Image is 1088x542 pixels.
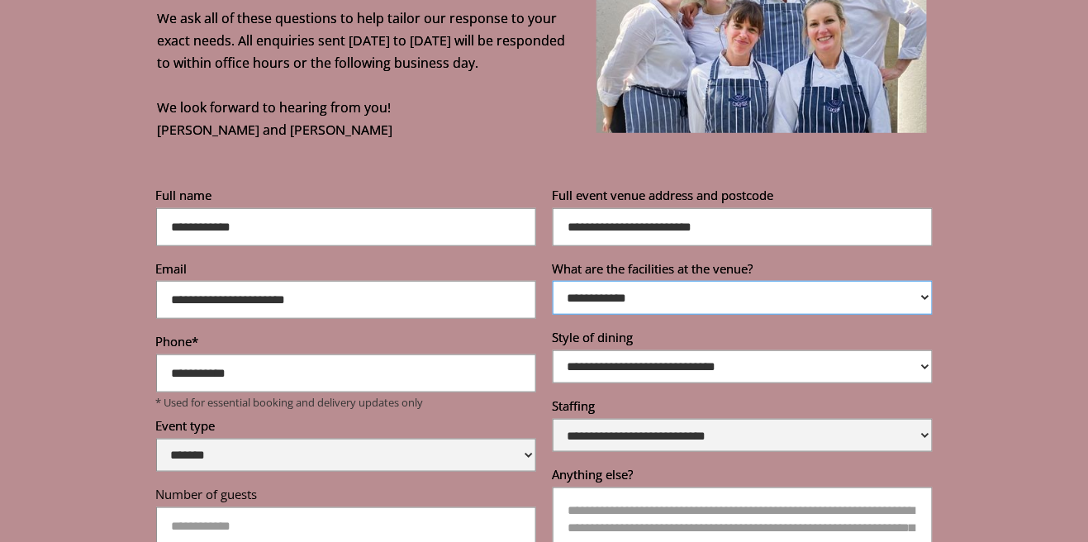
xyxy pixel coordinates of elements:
[156,187,536,208] label: Full name
[553,329,933,350] label: Style of dining
[553,397,933,419] label: Staffing
[553,260,933,282] label: What are the facilities at the venue?
[553,187,933,208] label: Full event venue address and postcode
[156,260,536,282] label: Email
[156,417,536,439] label: Event type
[553,466,933,487] label: Anything else?
[156,333,536,354] label: Phone*
[156,486,536,507] label: Number of guests
[156,396,536,409] p: * Used for essential booking and delivery updates only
